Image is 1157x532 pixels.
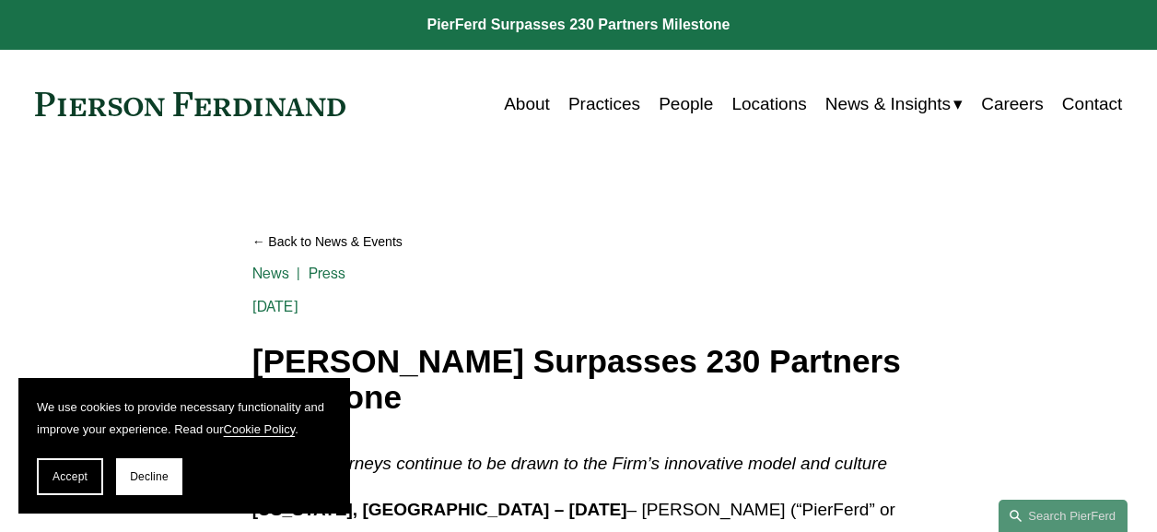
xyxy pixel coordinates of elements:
[53,470,88,483] span: Accept
[252,298,298,315] span: [DATE]
[224,422,296,436] a: Cookie Policy
[731,87,806,122] a: Locations
[309,265,346,282] a: Press
[252,265,290,282] a: News
[37,458,103,495] button: Accept
[825,87,963,122] a: folder dropdown
[18,378,350,514] section: Cookie banner
[130,470,169,483] span: Decline
[999,500,1128,532] a: Search this site
[252,226,905,257] a: Back to News & Events
[825,89,951,120] span: News & Insights
[252,500,627,519] strong: [US_STATE], [GEOGRAPHIC_DATA] – [DATE]
[504,87,550,122] a: About
[568,87,640,122] a: Practices
[1062,87,1122,122] a: Contact
[116,458,182,495] button: Decline
[252,454,887,473] em: Leading attorneys continue to be drawn to the Firm’s innovative model and culture
[981,87,1044,122] a: Careers
[37,396,332,440] p: We use cookies to provide necessary functionality and improve your experience. Read our .
[252,344,905,415] h1: [PERSON_NAME] Surpasses 230 Partners Milestone
[659,87,713,122] a: People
